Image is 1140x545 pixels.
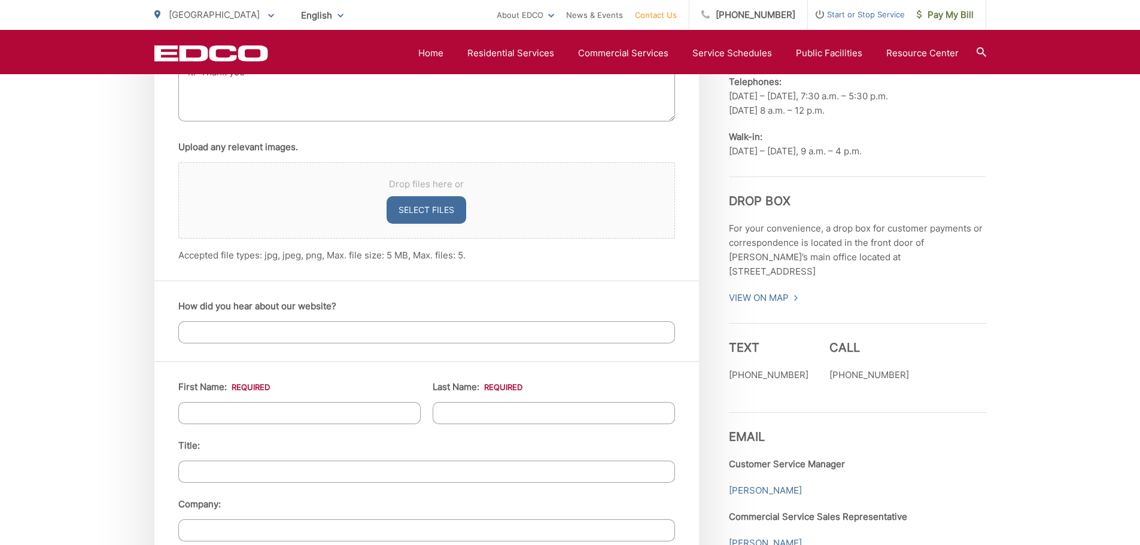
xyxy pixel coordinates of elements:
a: About EDCO [497,8,554,22]
a: [PERSON_NAME] [729,483,802,498]
a: Residential Services [467,46,554,60]
a: Service Schedules [692,46,772,60]
strong: Customer Service Manager [729,458,845,470]
b: Telephones: [729,76,782,87]
a: Public Facilities [796,46,862,60]
a: Commercial Services [578,46,668,60]
h3: Call [829,340,909,355]
label: First Name: [178,382,270,392]
span: Accepted file types: jpg, jpeg, png, Max. file size: 5 MB, Max. files: 5. [178,249,466,261]
p: [PHONE_NUMBER] [729,368,808,382]
a: Resource Center [886,46,959,60]
span: Pay My Bill [917,8,974,22]
a: View On Map [729,291,799,305]
p: [DATE] – [DATE], 7:30 a.m. – 5:30 p.m. [DATE] 8 a.m. – 12 p.m. [729,75,986,118]
span: Drop files here or [193,177,660,191]
a: Home [418,46,443,60]
label: Title: [178,440,200,451]
label: Last Name: [433,382,522,392]
p: [DATE] – [DATE], 9 a.m. – 4 p.m. [729,130,986,159]
label: Upload any relevant images. [178,142,298,153]
a: EDCD logo. Return to the homepage. [154,45,268,62]
b: Walk-in: [729,131,762,142]
h3: Text [729,340,808,355]
a: News & Events [566,8,623,22]
label: How did you hear about our website? [178,301,336,312]
h3: Email [729,412,986,444]
label: Company: [178,499,221,510]
button: select files, upload any relevant images. [387,196,466,224]
p: For your convenience, a drop box for customer payments or correspondence is located in the front ... [729,221,986,279]
p: [PHONE_NUMBER] [829,368,909,382]
a: Contact Us [635,8,677,22]
span: English [292,5,352,26]
span: [GEOGRAPHIC_DATA] [169,9,260,20]
h3: Drop Box [729,176,986,208]
strong: Commercial Service Sales Representative [729,511,907,522]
